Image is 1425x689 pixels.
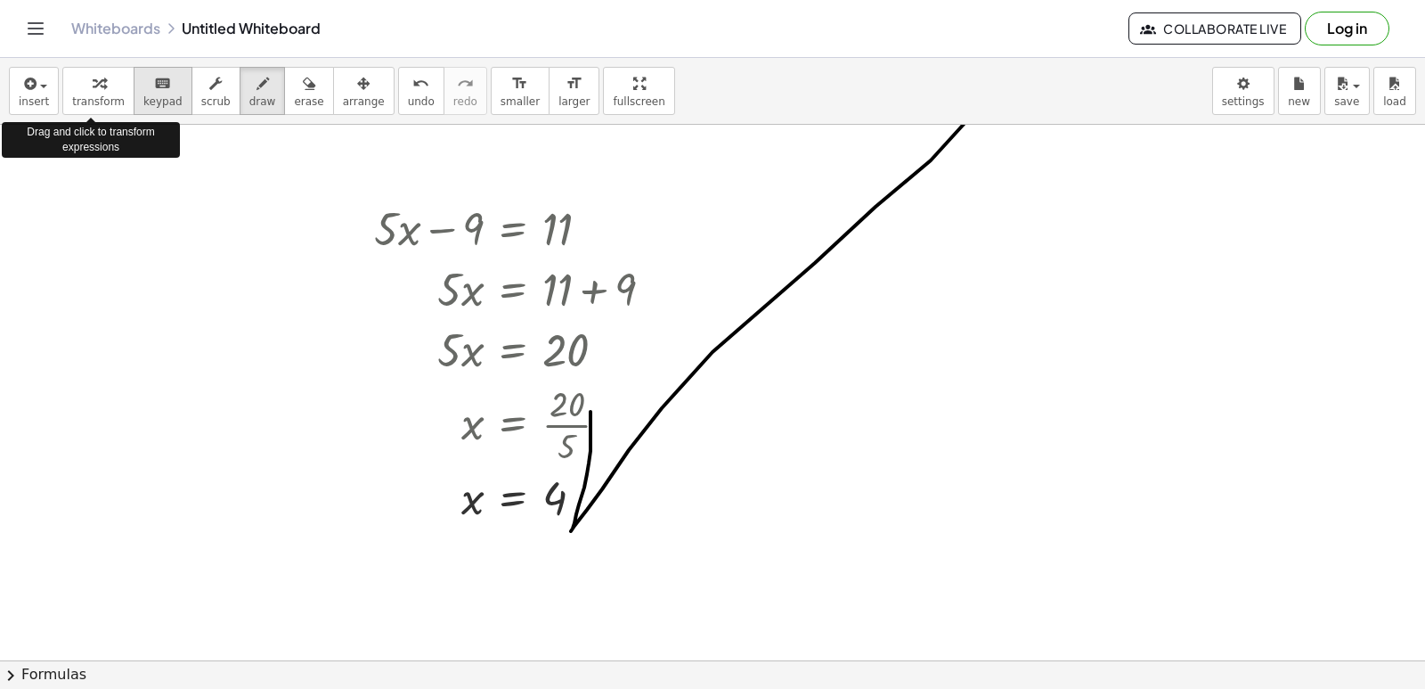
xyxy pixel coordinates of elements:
[143,95,183,108] span: keypad
[72,95,125,108] span: transform
[1144,21,1286,37] span: Collaborate Live
[201,95,231,108] span: scrub
[1305,12,1389,45] button: Log in
[2,122,180,158] div: Drag and click to transform expressions
[558,95,590,108] span: larger
[457,73,474,94] i: redo
[1324,67,1370,115] button: save
[1278,67,1321,115] button: new
[19,95,49,108] span: insert
[9,67,59,115] button: insert
[444,67,487,115] button: redoredo
[333,67,395,115] button: arrange
[134,67,192,115] button: keyboardkeypad
[603,67,674,115] button: fullscreen
[501,95,540,108] span: smaller
[1383,95,1406,108] span: load
[408,95,435,108] span: undo
[453,95,477,108] span: redo
[511,73,528,94] i: format_size
[343,95,385,108] span: arrange
[249,95,276,108] span: draw
[412,73,429,94] i: undo
[613,95,664,108] span: fullscreen
[154,73,171,94] i: keyboard
[491,67,550,115] button: format_sizesmaller
[549,67,599,115] button: format_sizelarger
[21,14,50,43] button: Toggle navigation
[1288,95,1310,108] span: new
[1128,12,1301,45] button: Collaborate Live
[294,95,323,108] span: erase
[398,67,444,115] button: undoundo
[284,67,333,115] button: erase
[1334,95,1359,108] span: save
[1373,67,1416,115] button: load
[62,67,134,115] button: transform
[191,67,240,115] button: scrub
[566,73,582,94] i: format_size
[1212,67,1274,115] button: settings
[1222,95,1265,108] span: settings
[240,67,286,115] button: draw
[71,20,160,37] a: Whiteboards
